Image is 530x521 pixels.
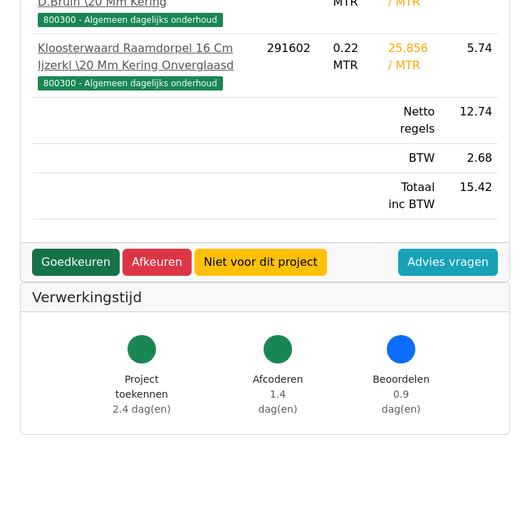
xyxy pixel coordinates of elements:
[440,98,498,144] td: 12.74
[440,144,498,173] td: 2.68
[373,372,430,417] div: Beoordelen
[383,173,441,220] td: Totaal inc BTW
[383,144,441,173] td: BTW
[333,40,377,74] div: 0.22 MTR
[194,249,327,276] a: Niet voor dit project
[38,76,223,91] span: 800300 - Algemeen dagelijks onderhoud
[32,249,120,276] a: Goedkeuren
[123,249,192,276] a: Afkeuren
[398,249,498,276] a: Advies vragen
[382,388,421,415] span: 0.9 dag(en)
[440,34,498,98] td: 5.74
[388,40,435,74] div: 25.856 / MTR
[113,403,170,415] span: 2.4 dag(en)
[259,388,298,415] span: 1.4 dag(en)
[261,34,328,98] td: 291602
[32,289,498,306] h5: Verwerkingstijd
[251,372,305,417] div: Afcoderen
[440,173,498,220] td: 15.42
[38,40,256,74] div: Kloosterwaard Raamdorpel 16 Cm Ijzerkl \20 Mm Kering Onverglaasd
[38,13,223,27] span: 800300 - Algemeen dagelijks onderhoud
[100,372,183,417] div: Project toekennen
[383,98,441,144] td: Netto regels
[38,40,256,91] a: Kloosterwaard Raamdorpel 16 Cm Ijzerkl \20 Mm Kering Onverglaasd800300 - Algemeen dagelijks onder...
